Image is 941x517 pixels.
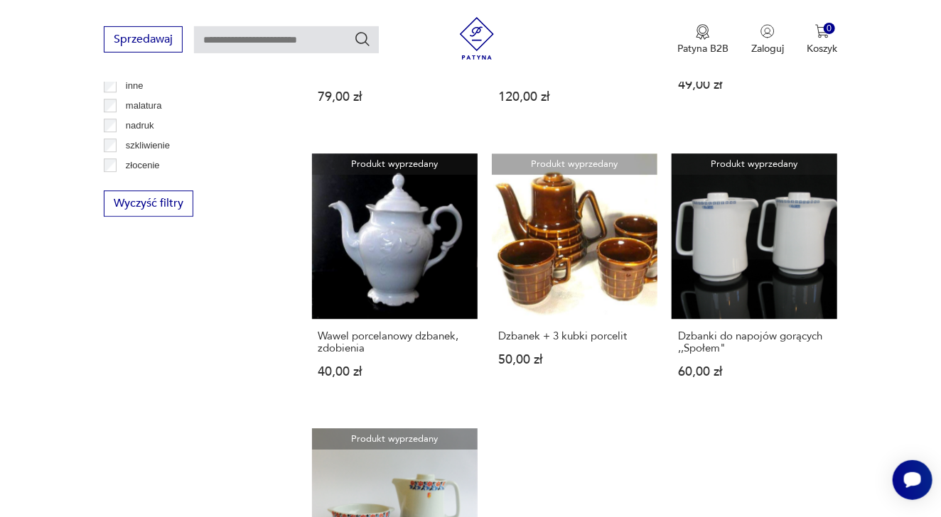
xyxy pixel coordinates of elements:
[312,153,478,406] a: Produkt wyprzedanyWawel porcelanowy dzbanek, zdobieniaWawel porcelanowy dzbanek, zdobienia40,00 zł
[807,42,837,55] p: Koszyk
[760,24,775,38] img: Ikonka użytkownika
[126,78,144,94] p: inne
[677,24,728,55] button: Patyna B2B
[824,23,836,35] div: 0
[126,98,162,114] p: malatura
[492,153,657,406] a: Produkt wyprzedanyDzbanek + 3 kubki porcelitDzbanek + 3 kubki porcelit50,00 zł
[104,190,193,217] button: Wyczyść filtry
[456,17,498,60] img: Patyna - sklep z meblami i dekoracjami vintage
[751,24,784,55] button: Zaloguj
[318,91,471,103] p: 79,00 zł
[498,354,651,366] p: 50,00 zł
[677,42,728,55] p: Patyna B2B
[677,24,728,55] a: Ikona medaluPatyna B2B
[807,24,837,55] button: 0Koszyk
[126,158,160,173] p: złocenie
[318,366,471,378] p: 40,00 zł
[815,24,829,38] img: Ikona koszyka
[893,460,932,500] iframe: Smartsupp widget button
[678,366,831,378] p: 60,00 zł
[126,138,170,153] p: szkliwienie
[354,31,371,48] button: Szukaj
[318,330,471,354] h3: Wawel porcelanowy dzbanek, zdobienia
[498,330,651,342] h3: Dzbanek + 3 kubki porcelit
[104,26,183,53] button: Sprzedawaj
[678,330,831,354] h3: Dzbanki do napojów gorących ,,Społem"
[751,42,784,55] p: Zaloguj
[672,153,837,406] a: Produkt wyprzedanyDzbanki do napojów gorących ,,Społem"Dzbanki do napojów gorących ,,Społem"60,00 zł
[678,79,831,91] p: 49,00 zł
[498,91,651,103] p: 120,00 zł
[696,24,710,40] img: Ikona medalu
[126,118,154,134] p: nadruk
[104,36,183,45] a: Sprzedawaj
